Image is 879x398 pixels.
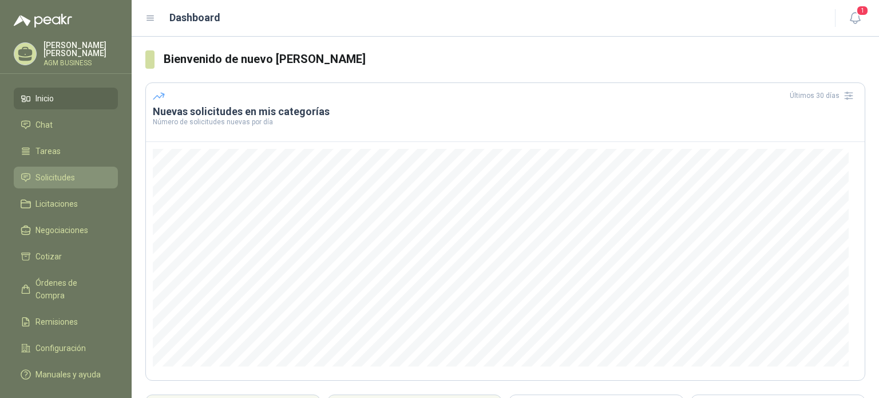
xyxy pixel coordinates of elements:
[169,10,220,26] h1: Dashboard
[43,60,118,66] p: AGM BUSINESS
[14,337,118,359] a: Configuración
[790,86,858,105] div: Últimos 30 días
[35,342,86,354] span: Configuración
[35,277,107,302] span: Órdenes de Compra
[35,119,53,131] span: Chat
[153,105,858,119] h3: Nuevas solicitudes en mis categorías
[14,219,118,241] a: Negociaciones
[35,145,61,157] span: Tareas
[35,250,62,263] span: Cotizar
[14,193,118,215] a: Licitaciones
[35,92,54,105] span: Inicio
[153,119,858,125] p: Número de solicitudes nuevas por día
[845,8,865,29] button: 1
[35,198,78,210] span: Licitaciones
[14,114,118,136] a: Chat
[14,167,118,188] a: Solicitudes
[35,316,78,328] span: Remisiones
[14,140,118,162] a: Tareas
[14,88,118,109] a: Inicio
[35,171,75,184] span: Solicitudes
[856,5,869,16] span: 1
[164,50,865,68] h3: Bienvenido de nuevo [PERSON_NAME]
[14,364,118,385] a: Manuales y ayuda
[14,246,118,267] a: Cotizar
[43,41,118,57] p: [PERSON_NAME] [PERSON_NAME]
[14,311,118,333] a: Remisiones
[14,272,118,306] a: Órdenes de Compra
[35,224,88,237] span: Negociaciones
[14,14,72,27] img: Logo peakr
[35,368,101,381] span: Manuales y ayuda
